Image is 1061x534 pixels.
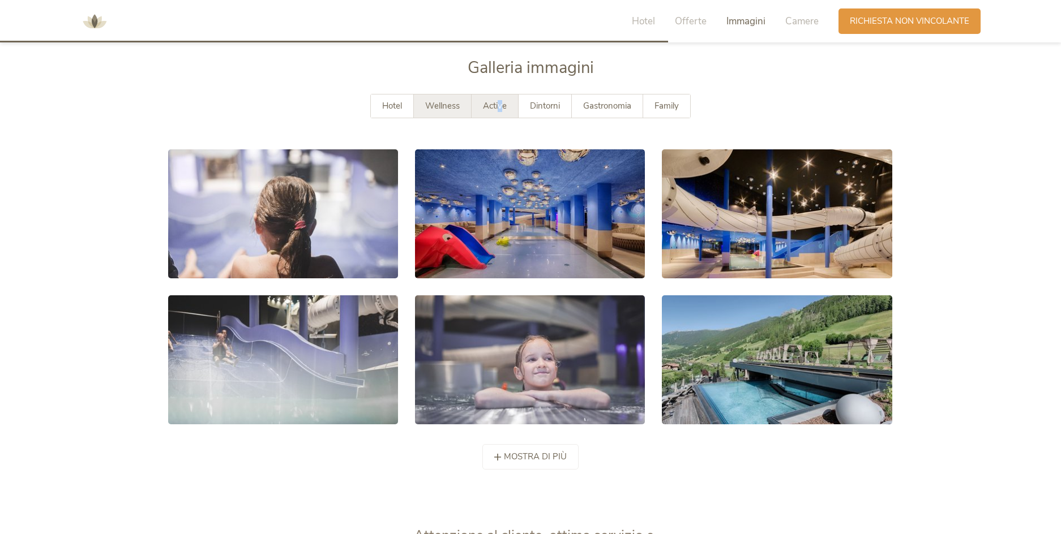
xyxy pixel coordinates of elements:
span: Hotel [632,15,655,28]
span: Galleria immagini [468,57,594,79]
img: AMONTI & LUNARIS Wellnessresort [78,5,112,38]
span: Active [483,100,507,111]
span: Dintorni [530,100,560,111]
span: Gastronomia [583,100,631,111]
span: Camere [785,15,819,28]
span: Hotel [382,100,402,111]
span: Immagini [726,15,765,28]
span: Offerte [675,15,707,28]
a: AMONTI & LUNARIS Wellnessresort [78,17,112,25]
span: Richiesta non vincolante [850,15,969,27]
span: Family [654,100,679,111]
span: mostra di più [504,451,567,463]
span: Wellness [425,100,460,111]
